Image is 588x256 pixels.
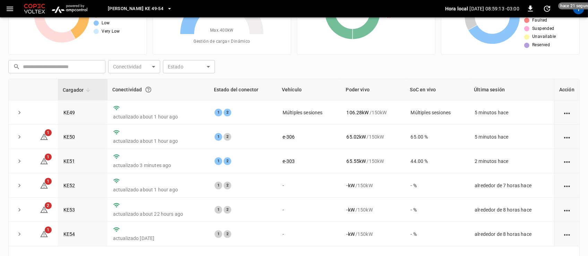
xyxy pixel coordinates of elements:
[469,100,554,125] td: 5 minutos hace
[63,207,75,213] a: KE53
[405,222,469,246] td: - %
[283,158,295,164] a: e-303
[215,109,222,116] div: 1
[14,107,25,118] button: expand row
[470,5,519,12] p: [DATE] 08:59:13 -03:00
[341,79,405,100] th: Poder vivo
[215,157,222,165] div: 1
[40,133,48,139] a: 1
[277,79,341,100] th: Vehículo
[105,2,175,16] button: [PERSON_NAME] KE 49-54
[224,133,231,141] div: 2
[215,206,222,214] div: 1
[563,182,571,189] div: action cell options
[283,134,295,140] a: e-306
[563,158,571,165] div: action cell options
[347,158,366,165] p: 65.55 kW
[532,33,556,40] span: Unavailable
[63,183,75,188] a: KE52
[554,79,579,100] th: Acción
[405,198,469,222] td: - %
[63,134,75,140] a: KE50
[563,231,571,238] div: action cell options
[40,158,48,164] a: 1
[215,230,222,238] div: 1
[347,133,400,140] div: / 150 kW
[63,231,75,237] a: KE54
[224,109,231,116] div: 2
[347,133,366,140] p: 65.02 kW
[108,5,163,13] span: [PERSON_NAME] KE 49-54
[277,100,341,125] td: Múltiples sesiones
[469,125,554,149] td: 5 minutos hace
[23,2,46,15] img: Customer Logo
[277,222,341,246] td: -
[14,180,25,191] button: expand row
[45,202,52,209] span: 2
[215,182,222,189] div: 1
[347,109,369,116] p: 106.28 kW
[347,109,400,116] div: / 150 kW
[45,154,52,160] span: 1
[563,109,571,116] div: action cell options
[113,162,204,169] p: actualizado 3 minutes ago
[40,231,48,237] a: 1
[113,235,204,242] p: actualizado [DATE]
[63,158,75,164] a: KE51
[210,27,234,34] span: Max. 400 kW
[14,132,25,142] button: expand row
[347,206,400,213] div: / 150 kW
[532,25,554,32] span: Suspended
[45,226,52,233] span: 1
[542,3,553,14] button: set refresh interval
[224,230,231,238] div: 2
[347,231,355,238] p: - kW
[347,182,400,189] div: / 150 kW
[142,83,155,96] button: Conexión entre el cargador y nuestro software.
[14,156,25,166] button: expand row
[347,158,400,165] div: / 150 kW
[347,182,355,189] p: - kW
[445,5,468,12] p: Hora local
[209,79,277,100] th: Estado del conector
[347,206,355,213] p: - kW
[563,133,571,140] div: action cell options
[405,125,469,149] td: 65.00 %
[224,182,231,189] div: 2
[469,173,554,198] td: alrededor de 7 horas hace
[40,182,48,188] a: 1
[14,205,25,215] button: expand row
[405,100,469,125] td: Múltiples sesiones
[469,222,554,246] td: alrededor de 8 horas hace
[405,149,469,173] td: 44.00 %
[113,210,204,217] p: actualizado about 22 hours ago
[532,17,547,24] span: Faulted
[215,133,222,141] div: 1
[14,229,25,239] button: expand row
[224,206,231,214] div: 2
[277,198,341,222] td: -
[469,149,554,173] td: 2 minutos hace
[532,42,550,49] span: Reserved
[113,113,204,120] p: actualizado about 1 hour ago
[102,20,110,27] span: Low
[193,38,250,45] span: Gestión de carga = Dinámico
[102,28,120,35] span: Very Low
[45,129,52,136] span: 1
[45,178,52,185] span: 1
[563,206,571,213] div: action cell options
[63,86,93,94] span: Cargador
[347,231,400,238] div: / 150 kW
[277,173,341,198] td: -
[469,198,554,222] td: alrededor de 8 horas hace
[49,2,90,15] img: ampcontrol.io logo
[113,186,204,193] p: actualizado about 1 hour ago
[112,83,204,96] div: Conectividad
[405,173,469,198] td: - %
[113,138,204,144] p: actualizado about 1 hour ago
[224,157,231,165] div: 2
[469,79,554,100] th: Última sesión
[405,79,469,100] th: SoC en vivo
[40,207,48,212] a: 2
[63,110,75,115] a: KE49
